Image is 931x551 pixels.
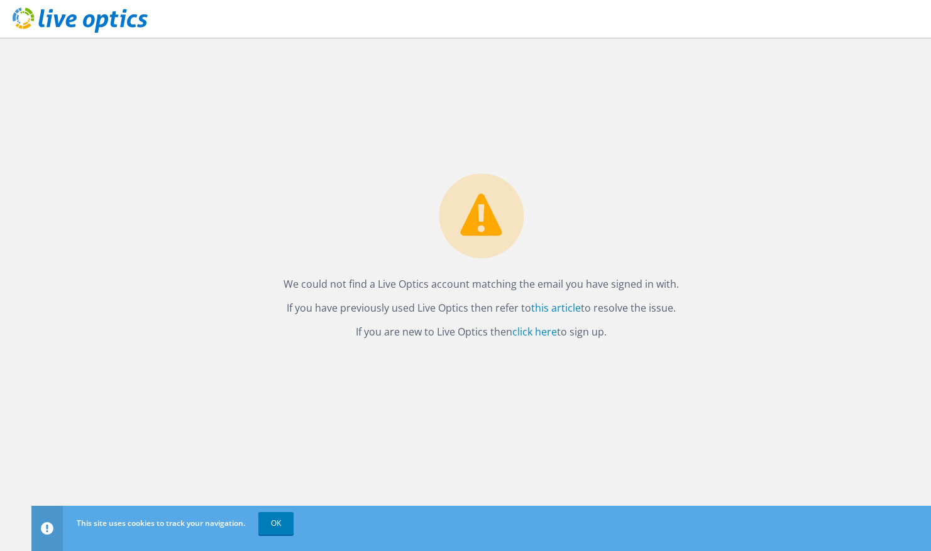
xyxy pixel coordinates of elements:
[77,518,245,528] span: This site uses cookies to track your navigation.
[512,325,557,339] a: click here
[284,275,679,293] p: We could not find a Live Optics account matching the email you have signed in with.
[258,512,294,535] a: OK
[284,299,679,317] p: If you have previously used Live Optics then refer to to resolve the issue.
[531,301,581,315] a: this article
[284,323,679,341] p: If you are new to Live Optics then to sign up.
